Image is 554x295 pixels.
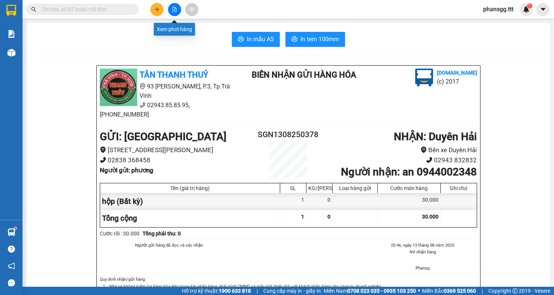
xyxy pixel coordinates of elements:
span: plus [155,7,160,12]
li: NV nhận hàng [368,249,477,255]
h2: SGN1308250378 [257,129,320,141]
span: notification [8,262,15,270]
li: (c) 2017 [437,77,477,86]
span: Gửi: [6,6,18,14]
span: Nhận: [88,7,106,15]
li: Bến xe Duyên Hải [320,145,477,155]
div: Loại hàng gửi [335,185,375,191]
li: Phansg [368,265,477,271]
b: [DOMAIN_NAME] [437,70,477,76]
div: 1 [280,193,306,210]
span: | [482,287,483,295]
b: Người gửi : phương [100,166,153,174]
b: Người nhận : an 0944002348 [341,166,477,178]
div: Duyên Hải [88,6,148,15]
li: 02943.85.85.95, [PHONE_NUMBER] [100,100,239,119]
span: phone [426,157,432,163]
span: CR : [6,40,17,48]
div: 30.000 [6,39,84,48]
button: printerIn tem 100mm [285,32,345,47]
b: BIÊN NHẬN GỬI HÀNG HÓA [252,70,356,79]
span: Hỗ trợ kỹ thuật: [182,287,251,295]
span: environment [100,147,106,153]
span: question-circle [8,246,15,253]
div: hộp (Bất kỳ) [100,193,280,210]
span: ⚪️ [418,289,420,292]
span: aim [189,7,194,12]
div: 0944002348 [88,24,148,35]
span: 1 [301,214,304,220]
span: message [8,279,15,286]
div: Tên (giá trị hàng) [102,185,278,191]
span: phone [140,102,146,108]
b: NHẬN : Duyên Hải [394,130,477,143]
input: Tìm tên, số ĐT hoặc mã đơn [41,5,130,13]
span: environment [420,147,427,153]
div: 0 [306,193,333,210]
strong: 1900 633 818 [219,288,251,294]
img: icon-new-feature [523,6,530,13]
span: search [31,7,36,12]
li: 02838 368458 [100,155,257,165]
span: Cung cấp máy in - giấy in: [263,287,322,295]
button: plus [150,3,164,16]
i: Nhà xe không kiểm tra hàng hóa bên trong khi nhận hàng, phải trình CMND và giấy giới thiệu đối vớ... [109,284,381,289]
span: In mẫu A5 [247,34,274,44]
span: Miền Nam [324,287,416,295]
span: copyright [512,288,518,294]
img: logo-vxr [6,5,16,16]
img: logo.jpg [415,69,433,87]
img: warehouse-icon [8,228,15,236]
span: Miền Bắc [422,287,476,295]
div: an [88,15,148,24]
div: Xem phơi hàng [154,23,195,36]
span: In tem 100mm [300,34,339,44]
div: Tên hàng: hộp ( : 1 ) [6,53,148,62]
div: phương [6,23,83,32]
b: GỬI : [GEOGRAPHIC_DATA] [100,130,227,143]
img: solution-icon [8,30,15,38]
strong: 0708 023 035 - 0935 103 250 [347,288,416,294]
img: warehouse-icon [8,49,15,57]
span: Tổng cộng [102,214,137,223]
span: printer [238,36,244,43]
li: 02943 832832 [320,155,477,165]
span: file-add [172,7,177,12]
sup: 1 [527,3,532,9]
span: phansgg.ttt [477,4,519,14]
button: printerIn mẫu A5 [232,32,280,47]
li: Người gửi hàng đã đọc và xác nhận [115,242,224,249]
li: 20:46, ngày 13 tháng 08 năm 2025 [368,242,477,249]
button: file-add [168,3,181,16]
li: 93 [PERSON_NAME], P.3, Tp.Trà Vinh [100,82,239,100]
button: aim [185,3,198,16]
b: TÂN THANH THUỶ [140,70,208,79]
div: Ghi chú [443,185,475,191]
span: printer [291,36,297,43]
div: [GEOGRAPHIC_DATA] [6,6,83,23]
span: | [257,287,258,295]
button: caret-down [536,3,549,16]
div: SL [282,185,304,191]
sup: 1 [14,227,17,229]
div: Cước rồi : 30.000 [100,229,140,238]
span: caret-down [540,6,546,13]
span: phone [100,157,106,163]
span: 0 [327,214,330,220]
span: environment [140,83,146,89]
img: logo.jpg [100,69,137,106]
span: 30.000 [422,214,438,220]
li: [STREET_ADDRESS][PERSON_NAME] [100,145,257,155]
strong: 0369 525 060 [444,288,476,294]
div: 30.000 [378,193,441,210]
span: 1 [528,3,531,9]
b: Tổng phải thu: 0 [143,231,181,237]
span: SL [64,52,74,63]
div: Cước món hàng [380,185,438,191]
div: KG/[PERSON_NAME] [308,185,330,191]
